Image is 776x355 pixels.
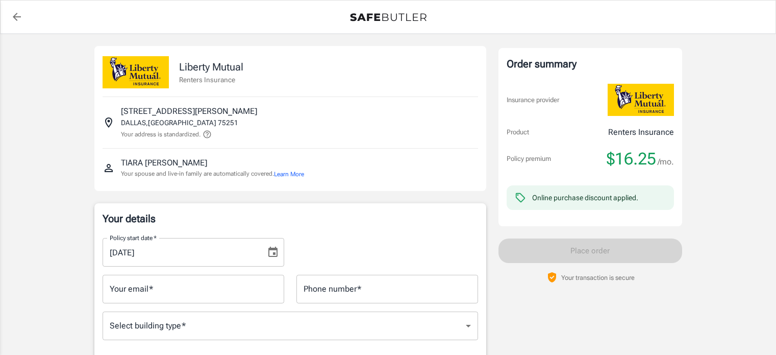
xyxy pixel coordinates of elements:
[607,149,656,169] span: $16.25
[179,75,243,85] p: Renters Insurance
[103,238,259,267] input: MM/DD/YYYY
[179,59,243,75] p: Liberty Mutual
[507,95,559,105] p: Insurance provider
[121,130,201,139] p: Your address is standardized.
[507,127,529,137] p: Product
[274,170,304,179] button: Learn More
[532,193,638,203] div: Online purchase discount applied.
[507,56,674,72] div: Order summary
[103,162,115,174] svg: Insured person
[121,157,207,169] p: TIARA [PERSON_NAME]
[296,275,478,303] input: Enter number
[103,275,284,303] input: Enter email
[7,7,27,27] a: back to quotes
[103,211,478,226] p: Your details
[561,273,635,282] p: Your transaction is secure
[350,13,427,21] img: Back to quotes
[121,105,257,117] p: [STREET_ADDRESS][PERSON_NAME]
[103,116,115,129] svg: Insured address
[608,84,674,116] img: Liberty Mutual
[658,155,674,169] span: /mo.
[608,126,674,138] p: Renters Insurance
[103,56,169,88] img: Liberty Mutual
[121,117,238,128] p: DALLAS , [GEOGRAPHIC_DATA] 75251
[507,154,551,164] p: Policy premium
[121,169,304,179] p: Your spouse and live-in family are automatically covered.
[263,242,283,263] button: Choose date, selected date is Sep 3, 2025
[110,233,157,242] label: Policy start date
